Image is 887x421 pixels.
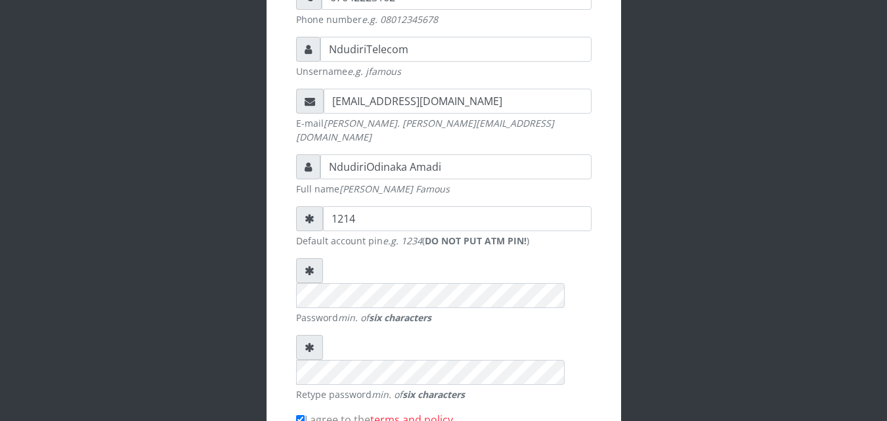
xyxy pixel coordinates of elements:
em: e.g. 08012345678 [362,13,438,26]
input: Account pin (4 digits) * - NOT ATM PIN [323,206,592,231]
b: DO NOT PUT ATM PIN! [425,234,527,247]
em: [PERSON_NAME] Famous [339,183,450,195]
small: Phone number [296,12,592,26]
small: Retype password [296,388,592,401]
small: Full name [296,182,592,196]
small: Unsername [296,64,592,78]
small: Default account pin ( ) [296,234,592,248]
input: Email address * [324,89,592,114]
input: Your full name * [320,154,592,179]
em: min. of [338,311,431,324]
em: [PERSON_NAME]. [PERSON_NAME][EMAIL_ADDRESS][DOMAIN_NAME] [296,117,554,143]
strong: six characters [402,388,465,401]
small: Password [296,311,592,324]
strong: six characters [369,311,431,324]
small: E-mail [296,116,592,144]
em: min. of [372,388,465,401]
em: e.g. 1234 [383,234,422,247]
em: e.g. jfamous [347,65,401,78]
input: Username * [320,37,592,62]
